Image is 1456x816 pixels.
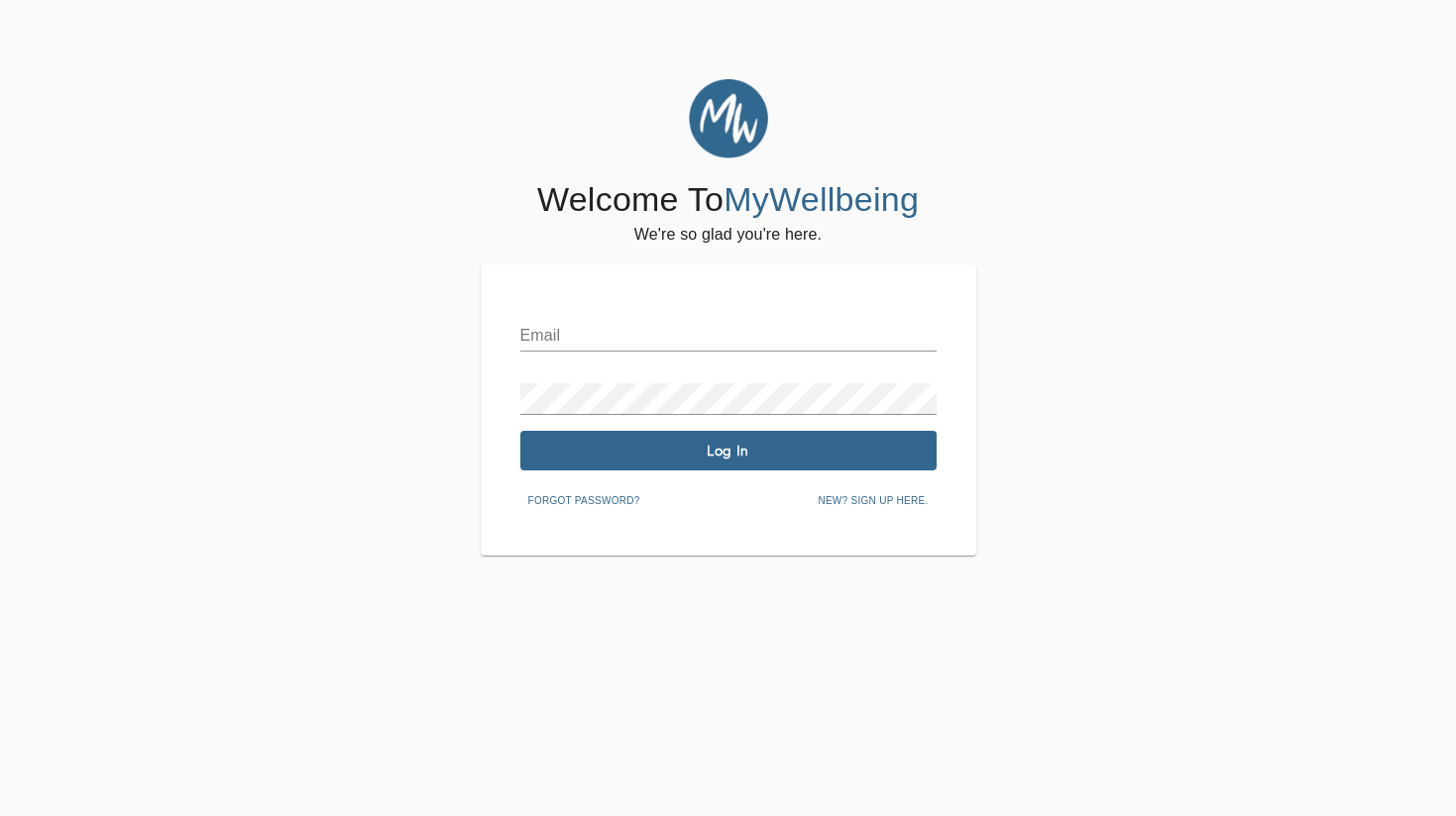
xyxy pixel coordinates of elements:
[520,431,937,470] button: Log In
[520,491,648,507] a: Forgot password?
[520,486,648,516] button: Forgot password?
[537,179,919,221] h4: Welcome To
[724,180,919,218] span: MyWellbeing
[528,442,929,460] span: Log In
[634,221,822,249] h6: We're so glad you're here.
[689,79,768,158] img: MyWellbeing
[528,492,640,510] span: Forgot password?
[810,486,936,516] button: New? Sign up here.
[818,492,928,510] span: New? Sign up here.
